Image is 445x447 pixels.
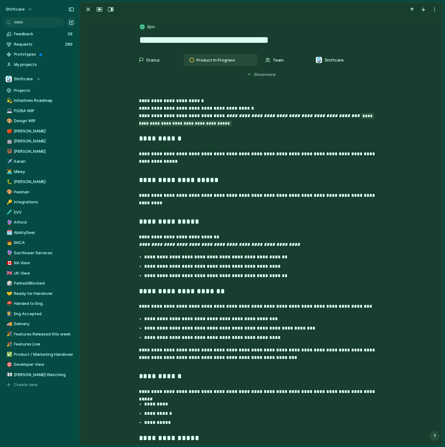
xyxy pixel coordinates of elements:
[14,311,74,317] span: Eng Accepted
[14,351,74,358] span: Product / Marketing Handover
[6,6,25,12] span: shiftcare
[3,116,76,126] a: 🎨Design WIP
[7,280,11,287] div: 🎲
[3,269,76,278] a: 🇬🇧UK View
[146,57,160,63] span: Status
[7,330,11,338] div: 🎉
[6,270,12,276] button: 🇬🇧
[3,248,76,258] a: 🔮Sunflower Services
[273,57,284,63] span: Team
[6,280,12,286] button: 🎲
[6,138,12,144] button: 🤖
[3,350,76,359] div: ✅Product / Marketing Handover
[14,230,74,236] span: AbilitySeer
[3,157,76,166] a: ✈️Karan
[14,169,74,175] span: Mikey
[3,147,76,156] a: 🐻[PERSON_NAME]
[6,250,12,256] button: 🔮
[14,51,74,57] span: Prototypes
[7,341,11,348] div: 🎉
[6,361,12,368] button: 🎯
[7,168,11,175] div: 👨‍💻
[3,330,76,339] a: 🎉Features Released this week
[3,228,76,237] div: 🗓️AbilitySeer
[3,340,76,349] a: 🎉Features Live
[14,189,74,195] span: Peishan
[14,219,74,226] span: Afford
[3,60,76,69] a: My projects
[3,86,76,95] a: Projects
[3,167,76,176] a: 👨‍💻Mikey
[3,289,76,298] a: 🤝Ready for Handover
[3,40,76,49] a: Requests289
[7,371,11,378] div: 👀
[3,106,76,116] div: 💻PO/BA WIP
[14,321,74,327] span: Delivery
[14,300,74,307] span: Handed to Eng.
[3,96,76,105] a: 💫Initiatives Roadmap
[6,199,12,205] button: 🔑
[3,127,76,136] div: 🍎[PERSON_NAME]
[6,230,12,236] button: 🗓️
[14,250,74,256] span: Sunflower Services
[3,299,76,308] a: ⛑️Handed to Eng.
[3,50,76,59] a: Prototypes
[14,260,74,266] span: NA View
[196,57,235,63] span: Product In Progress
[254,72,265,78] span: Show
[3,279,76,288] a: 🎲Parked/Blocked
[6,169,12,175] button: 👨‍💻
[68,31,74,37] span: 26
[3,187,76,197] div: 🎨Peishan
[14,62,74,68] span: My projects
[7,249,11,256] div: 🔮
[3,360,76,369] a: 🎯Developer View
[14,118,74,124] span: Design WIP
[3,370,76,380] a: 👀[PERSON_NAME] Watching
[65,41,74,47] span: 289
[3,208,76,217] a: 🧪EVV
[14,87,74,94] span: Projects
[7,361,11,368] div: 🎯
[14,209,74,216] span: EVV
[148,24,156,30] span: Epic
[3,309,76,319] a: 👨‍🏭Eng Accepted
[3,29,76,39] a: Feedback26
[3,258,76,268] a: 🇨🇦NA View
[7,138,11,145] div: 🤖
[7,209,11,216] div: 🧪
[14,199,74,205] span: Integrations
[3,197,76,207] a: 🔑Integrations
[3,74,76,84] button: Shiftcare
[14,341,74,347] span: Features Live
[7,178,11,186] div: 🐛
[6,97,12,104] button: 💫
[6,148,12,155] button: 🐻
[6,260,12,266] button: 🇨🇦
[3,218,76,227] a: 🔮Afford
[3,137,76,146] a: 🤖[PERSON_NAME]
[7,290,11,297] div: 🤝
[7,239,11,246] div: 🧒
[6,321,12,327] button: 🚚
[7,229,11,236] div: 🗓️
[3,4,36,14] button: shiftcare
[14,291,74,297] span: Ready for Handover
[3,177,76,186] div: 🐛[PERSON_NAME]
[7,188,11,196] div: 🎨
